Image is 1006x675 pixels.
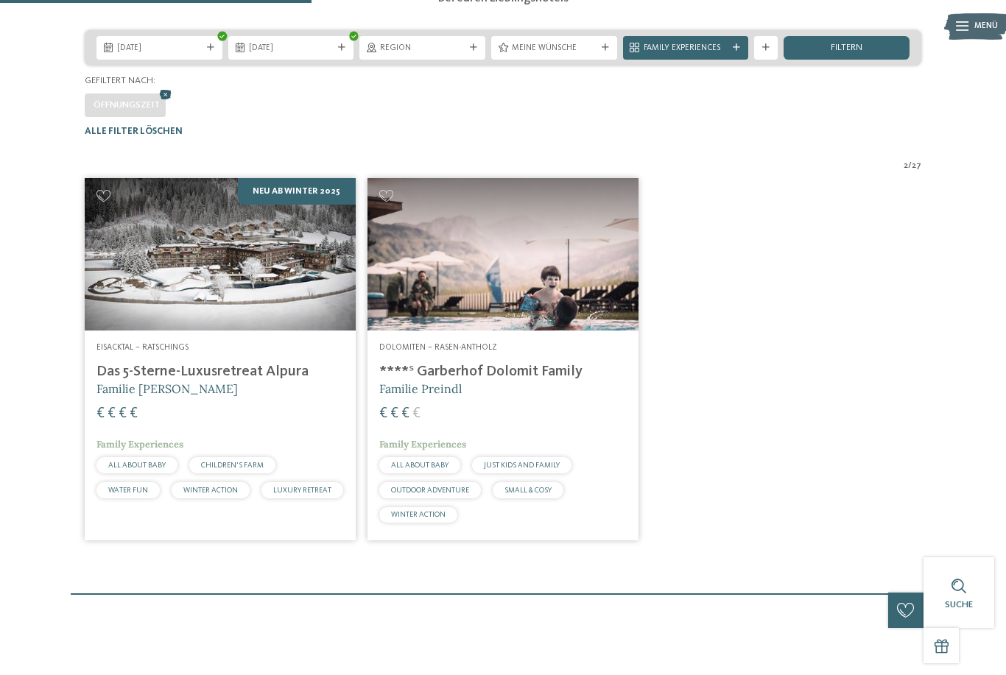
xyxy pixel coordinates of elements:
[831,43,862,53] span: filtern
[912,160,921,172] span: 27
[379,343,497,352] span: Dolomiten – Rasen-Antholz
[945,600,973,609] span: Suche
[183,487,238,494] span: WINTER ACTION
[379,406,387,421] span: €
[391,487,469,494] span: OUTDOOR ADVENTURE
[401,406,409,421] span: €
[904,160,908,172] span: 2
[108,406,116,421] span: €
[108,462,166,469] span: ALL ABOUT BABY
[504,487,552,494] span: SMALL & COSY
[367,178,639,331] img: Familienhotels gesucht? Hier findet ihr die besten!
[108,487,148,494] span: WATER FUN
[379,363,627,381] h4: ****ˢ Garberhof Dolomit Family
[512,43,597,54] span: Meine Wünsche
[249,43,334,54] span: [DATE]
[85,178,356,540] a: Familienhotels gesucht? Hier findet ihr die besten! Neu ab Winter 2025 Eisacktal – Ratschings Das...
[85,178,356,331] img: Familienhotels gesucht? Hier findet ihr die besten!
[273,487,331,494] span: LUXURY RETREAT
[96,438,183,450] span: Family Experiences
[644,43,728,54] span: Family Experiences
[484,462,560,469] span: JUST KIDS AND FAMILY
[130,406,138,421] span: €
[380,43,465,54] span: Region
[85,127,183,136] span: Alle Filter löschen
[119,406,127,421] span: €
[94,100,160,110] span: Öffnungszeit
[85,76,155,85] span: Gefiltert nach:
[201,462,264,469] span: CHILDREN’S FARM
[908,160,912,172] span: /
[96,343,189,352] span: Eisacktal – Ratschings
[117,43,202,54] span: [DATE]
[390,406,398,421] span: €
[96,381,238,396] span: Familie [PERSON_NAME]
[379,381,462,396] span: Familie Preindl
[391,462,449,469] span: ALL ABOUT BABY
[96,406,105,421] span: €
[367,178,639,540] a: Familienhotels gesucht? Hier findet ihr die besten! Dolomiten – Rasen-Antholz ****ˢ Garberhof Dol...
[379,438,466,450] span: Family Experiences
[412,406,421,421] span: €
[391,511,446,518] span: WINTER ACTION
[96,363,344,381] h4: Das 5-Sterne-Luxusretreat Alpura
